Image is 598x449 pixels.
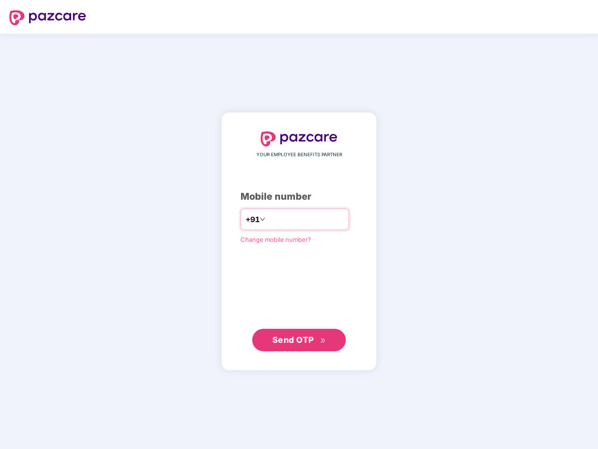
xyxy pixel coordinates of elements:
span: YOUR EMPLOYEE BENEFITS PARTNER [256,151,342,159]
span: double-right [320,338,326,344]
button: Send OTPdouble-right [252,329,346,351]
div: Mobile number [241,189,357,204]
span: down [260,217,265,222]
img: logo [9,10,86,25]
img: logo [261,131,337,146]
span: Send OTP [272,335,314,345]
span: +91 [246,214,260,225]
a: Change mobile number? [241,236,311,243]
